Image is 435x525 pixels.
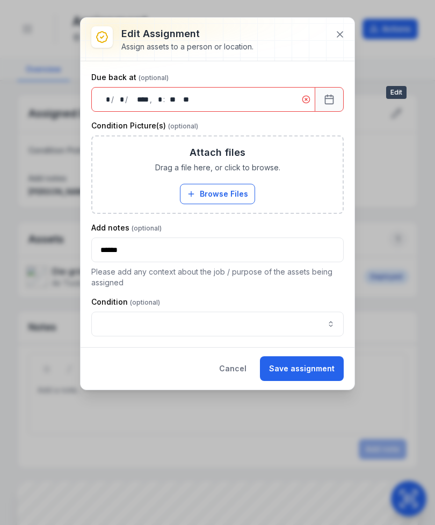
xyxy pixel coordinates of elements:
[155,162,280,173] span: Drag a file here, or click to browse.
[91,297,160,307] label: Condition
[163,94,166,105] div: :
[180,184,255,204] button: Browse Files
[315,87,344,112] button: Calendar
[153,94,164,105] div: hour,
[111,94,115,105] div: /
[150,94,153,105] div: ,
[190,145,245,160] h3: Attach files
[121,26,253,41] h3: Edit assignment
[121,41,253,52] div: Assign assets to a person or location.
[210,356,256,381] button: Cancel
[166,94,177,105] div: minute,
[115,94,126,105] div: month,
[125,94,129,105] div: /
[91,72,169,83] label: Due back at
[386,86,407,99] span: Edit
[129,94,149,105] div: year,
[91,222,162,233] label: Add notes
[178,94,190,105] div: am/pm,
[260,356,344,381] button: Save assignment
[100,94,111,105] div: day,
[91,267,344,288] p: Please add any context about the job / purpose of the assets being assigned
[91,120,198,131] label: Condition Picture(s)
